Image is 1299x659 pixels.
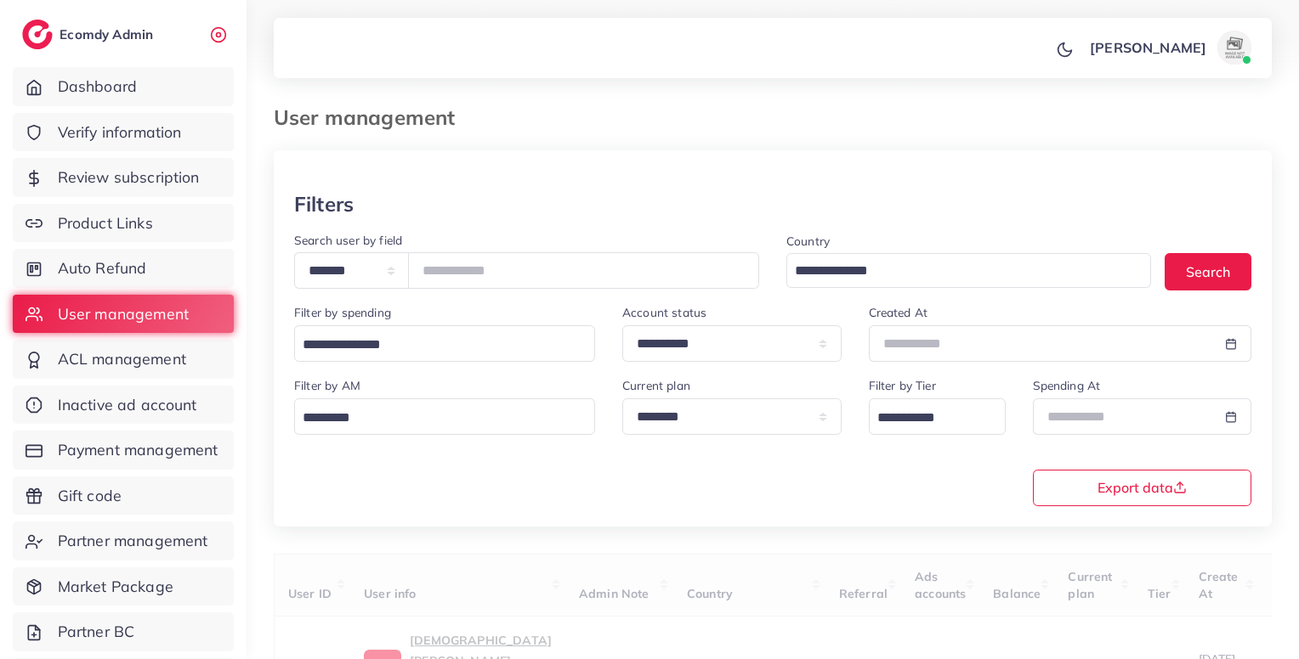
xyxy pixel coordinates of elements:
[58,76,137,98] span: Dashboard
[1098,481,1187,494] span: Export data
[13,158,234,197] a: Review subscription
[1217,31,1251,65] img: avatar
[58,348,186,370] span: ACL management
[13,204,234,243] a: Product Links
[294,304,391,321] label: Filter by spending
[58,394,197,416] span: Inactive ad account
[789,258,1129,284] input: Search for option
[1033,470,1252,506] button: Export data
[22,20,157,49] a: logoEcomdy Admin
[294,325,595,362] div: Search for option
[60,26,157,42] h2: Ecomdy Admin
[297,332,573,358] input: Search for option
[58,485,122,507] span: Gift code
[13,67,234,106] a: Dashboard
[1165,253,1251,290] button: Search
[13,113,234,152] a: Verify information
[294,232,402,249] label: Search user by field
[869,304,928,321] label: Created At
[786,253,1151,288] div: Search for option
[58,212,153,234] span: Product Links
[294,398,595,435] div: Search for option
[871,405,984,431] input: Search for option
[22,20,53,49] img: logo
[13,386,234,425] a: Inactive ad account
[786,233,830,250] label: Country
[1081,31,1258,65] a: [PERSON_NAME]avatar
[58,303,189,325] span: User management
[869,398,1006,435] div: Search for option
[294,192,354,217] h3: Filters
[13,567,234,606] a: Market Package
[869,377,936,394] label: Filter by Tier
[13,521,234,560] a: Partner management
[274,105,468,130] h3: User management
[58,257,147,279] span: Auto Refund
[13,295,234,334] a: User management
[13,476,234,515] a: Gift code
[622,377,690,394] label: Current plan
[294,377,360,394] label: Filter by AM
[58,530,208,552] span: Partner management
[58,439,218,461] span: Payment management
[13,431,234,470] a: Payment management
[58,576,173,598] span: Market Package
[13,612,234,651] a: Partner BC
[13,249,234,288] a: Auto Refund
[58,621,135,643] span: Partner BC
[58,121,182,144] span: Verify information
[1090,37,1206,58] p: [PERSON_NAME]
[58,166,200,189] span: Review subscription
[13,340,234,379] a: ACL management
[622,304,706,321] label: Account status
[297,405,573,431] input: Search for option
[1033,377,1101,394] label: Spending At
